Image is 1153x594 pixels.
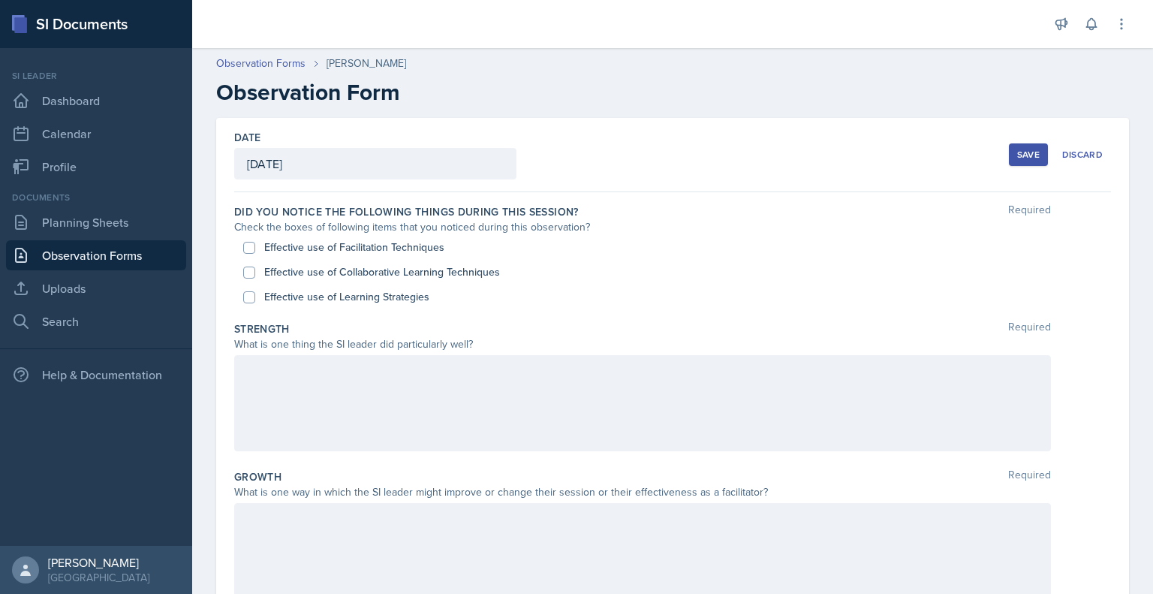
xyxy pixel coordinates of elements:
h2: Observation Form [216,79,1129,106]
div: Help & Documentation [6,360,186,390]
button: Discard [1054,143,1111,166]
div: Si leader [6,69,186,83]
div: [PERSON_NAME] [48,555,149,570]
a: Observation Forms [216,56,306,71]
button: Save [1009,143,1048,166]
div: Documents [6,191,186,204]
div: [PERSON_NAME] [327,56,406,71]
span: Required [1008,321,1051,336]
a: Planning Sheets [6,207,186,237]
div: [GEOGRAPHIC_DATA] [48,570,149,585]
span: Required [1008,204,1051,219]
label: Did you notice the following things during this session? [234,204,579,219]
a: Profile [6,152,186,182]
a: Dashboard [6,86,186,116]
a: Search [6,306,186,336]
label: Strength [234,321,290,336]
label: Date [234,130,260,145]
div: Save [1017,149,1040,161]
a: Calendar [6,119,186,149]
div: Discard [1062,149,1103,161]
div: Check the boxes of following items that you noticed during this observation? [234,219,1051,235]
div: What is one way in which the SI leader might improve or change their session or their effectivene... [234,484,1051,500]
a: Observation Forms [6,240,186,270]
label: Growth [234,469,281,484]
div: What is one thing the SI leader did particularly well? [234,336,1051,352]
label: Effective use of Collaborative Learning Techniques [264,264,500,280]
label: Effective use of Learning Strategies [264,289,429,305]
span: Required [1008,469,1051,484]
label: Effective use of Facilitation Techniques [264,240,444,255]
a: Uploads [6,273,186,303]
